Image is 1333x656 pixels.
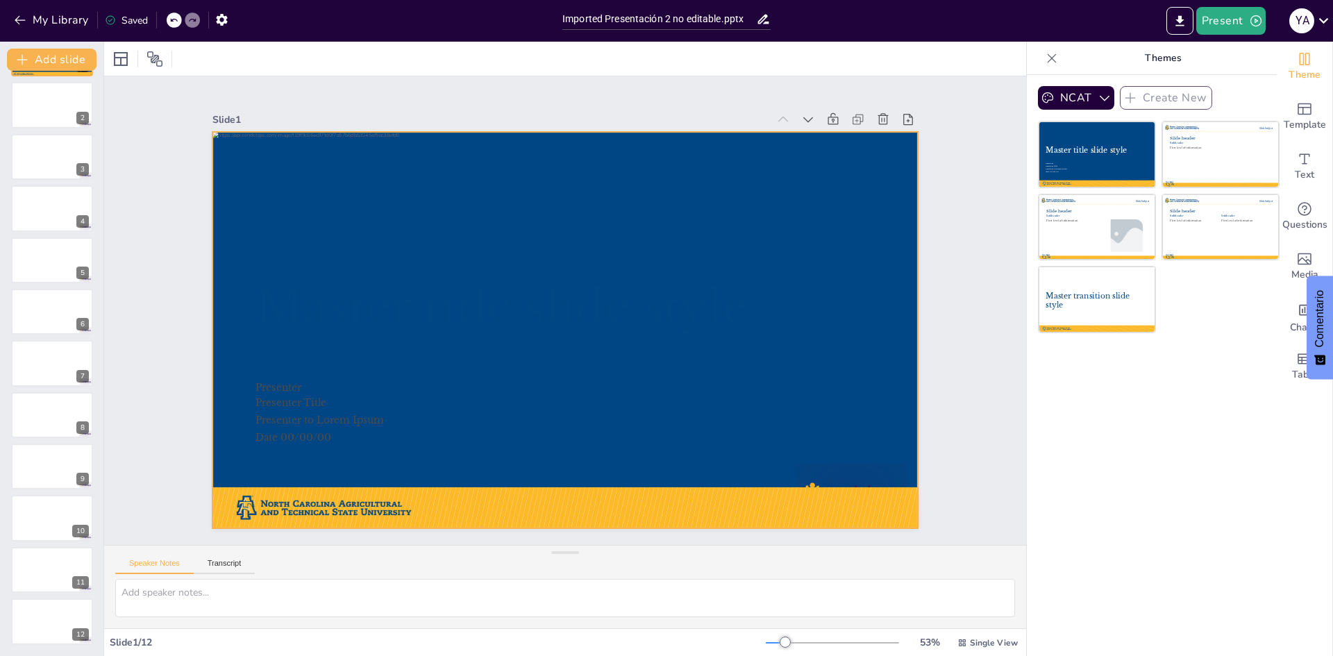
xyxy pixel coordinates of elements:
button: Delete Slide [72,344,89,361]
div: 10 [11,495,93,541]
button: Add slide [7,49,97,71]
button: Duplicate Slide [53,603,69,619]
button: Speaker Notes [115,559,194,574]
div: Add a table [1277,342,1332,392]
div: Subheader [1170,214,1217,217]
div: Slide header [1046,208,1149,213]
div: Presenter Title [1046,165,1078,167]
span: Presenter [255,381,302,393]
div: Change the overall theme [1277,42,1332,92]
div: 12 [11,598,93,644]
div: 8 [11,392,93,438]
div: [DOMAIN_NAME] [1165,254,1174,261]
div: Master title slide style [1046,146,1148,155]
div: Slide 1 [212,113,767,126]
button: Delete Slide [72,138,89,155]
div: 11 [11,547,93,593]
button: Duplicate Slide [53,551,69,568]
button: Y A [1289,7,1314,35]
span: Charts [1290,320,1319,335]
div: Saved [105,14,148,27]
div: 6 [76,318,89,330]
div: [DOMAIN_NAME] [1165,182,1174,189]
button: Delete Slide [72,551,89,568]
div: Slide header [1170,136,1272,141]
div: 2 [76,112,89,124]
div: 7 [76,370,89,382]
button: Export to PowerPoint [1166,7,1193,35]
div: Add text boxes [1277,142,1332,192]
div: 9 [11,444,93,489]
div: Presenter [1046,162,1078,165]
span: Template [1284,117,1326,133]
div: 4 [76,215,89,228]
button: Delete Slide [72,499,89,516]
button: Delete Slide [72,190,89,206]
div: First level of information [1170,146,1272,149]
div: 53 % [913,636,946,649]
div: https://cdn.sendsteps.com/images/logo/sendsteps_logo_white.pnghttps://cdn.sendsteps.com/images/lo... [11,340,93,386]
button: Duplicate Slide [53,344,69,361]
div: https://cdn.sendsteps.com/images/logo/sendsteps_logo_white.pnghttps://cdn.sendsteps.com/images/lo... [11,82,93,128]
div: Add charts and graphs [1277,292,1332,342]
span: Media [1291,267,1318,283]
div: Layout [110,48,132,70]
div: Date 00/00/00 [1046,171,1078,173]
span: Master title slide style [255,280,748,335]
button: Transcript [194,559,255,574]
p: Themes [1063,42,1263,75]
span: Theme [1289,67,1321,83]
button: NCAT [1038,86,1114,110]
div: Slide Subject [1240,200,1273,203]
div: Slide Subject [1240,127,1273,130]
div: Slide 1 / 12 [110,636,766,649]
div: Subheader [1221,214,1268,217]
div: 10 [72,525,89,537]
div: First level of information [1046,219,1097,222]
div: Add images, graphics, shapes or video [1277,242,1332,292]
span: Text [1295,167,1314,183]
button: Duplicate Slide [53,138,69,155]
div: Subheader [1170,141,1272,144]
div: https://cdn.sendsteps.com/images/logo/sendsteps_logo_white.pnghttps://cdn.sendsteps.com/images/lo... [11,237,93,283]
div: 8 [76,421,89,434]
span: Presenter Title [255,397,327,409]
input: Insert title [562,9,756,29]
div: https://cdn.sendsteps.com/images/logo/sendsteps_logo_white.pnghttps://cdn.sendsteps.com/images/lo... [11,134,93,180]
span: Single View [970,637,1018,648]
div: Slide header [1170,208,1273,213]
div: First level of information [1221,219,1264,222]
div: 11 [72,576,89,589]
div: https://cdn.sendsteps.com/images/logo/sendsteps_logo_white.pnghttps://cdn.sendsteps.com/images/lo... [11,185,93,231]
div: Slide Subject [1116,200,1149,203]
button: Duplicate Slide [53,293,69,310]
button: Delete Slide [72,293,89,310]
div: https://cdn.sendsteps.com/images/logo/sendsteps_logo_white.pnghttps://cdn.sendsteps.com/images/lo... [11,289,93,335]
div: 5 [76,267,89,279]
div: Master transition slide style [1046,292,1148,310]
span: Questions [1282,217,1327,233]
div: Y A [1289,8,1314,33]
button: Duplicate Slide [53,499,69,516]
span: Date 00/00/00 [255,431,331,443]
div: 9 [76,473,89,485]
button: Duplicate Slide [53,448,69,464]
button: Comentarios - Mostrar encuesta [1307,276,1333,380]
div: [DOMAIN_NAME] [1041,254,1050,261]
div: Get real-time input from your audience [1277,192,1332,242]
button: Delete Slide [72,242,89,258]
button: Delete Slide [72,396,89,413]
button: Delete Slide [72,86,89,103]
div: First level of information [1170,219,1216,222]
span: Table [1292,367,1317,382]
font: Comentario [1314,290,1325,348]
button: Delete Slide [72,448,89,464]
button: Duplicate Slide [53,190,69,206]
div: Add ready made slides [1277,92,1332,142]
span: Presenter to Lorem Ipsum [255,414,385,426]
button: Duplicate Slide [53,86,69,103]
button: My Library [10,9,94,31]
button: Duplicate Slide [53,242,69,258]
div: 12 [72,628,89,641]
button: Duplicate Slide [53,396,69,413]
